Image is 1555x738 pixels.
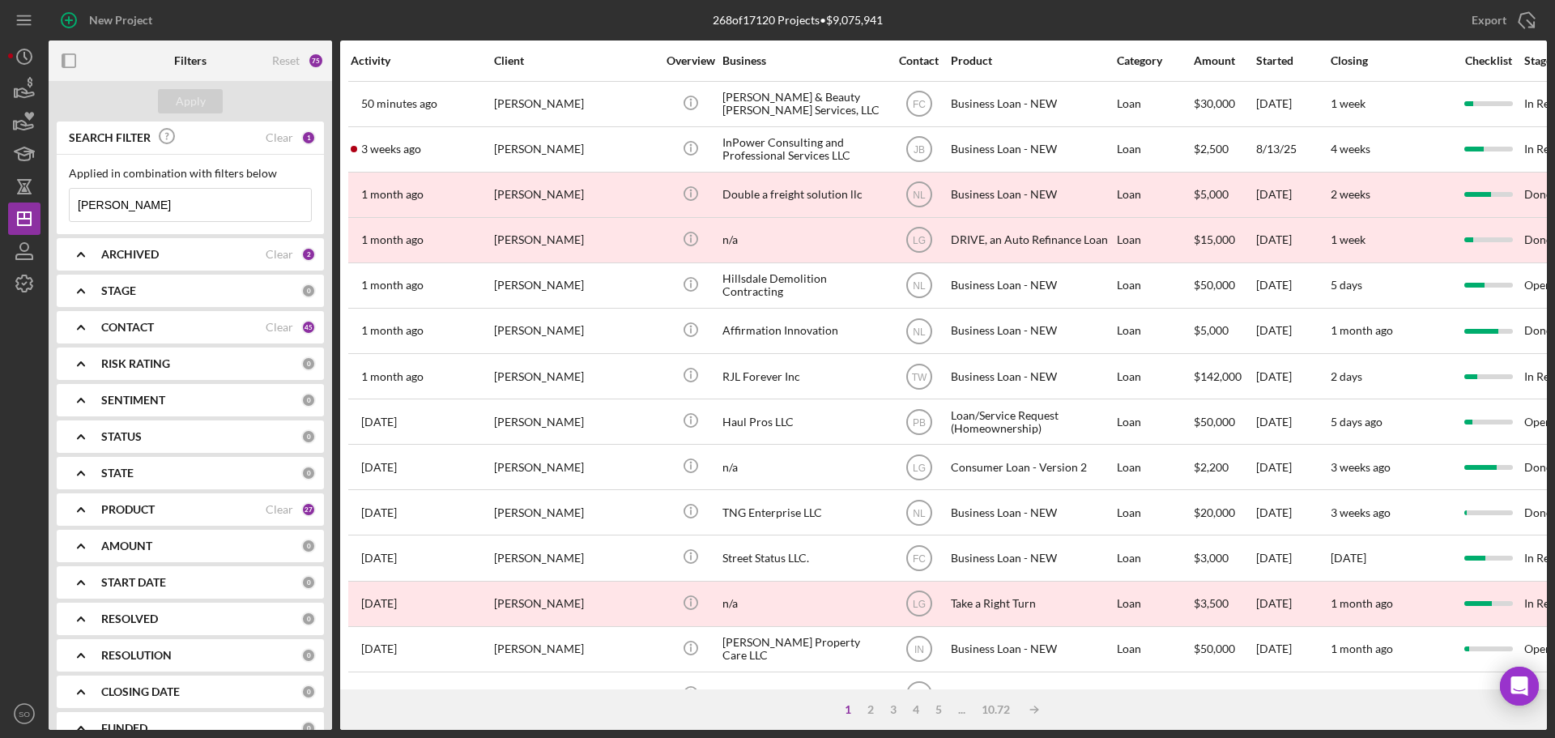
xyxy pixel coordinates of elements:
div: Closing [1331,54,1452,67]
div: Loan [1117,219,1192,262]
div: [DATE] [1256,446,1329,488]
div: Applied in combination with filters below [69,167,312,180]
time: 2025-07-28 17:19 [361,324,424,337]
div: 10.72 [973,703,1018,716]
div: [DATE] [1256,173,1329,216]
div: 0 [301,356,316,371]
time: [DATE] [1331,551,1366,565]
text: NL [913,280,926,292]
div: Business Loan - NEW [951,491,1113,534]
b: CONTACT [101,321,154,334]
div: Loan/Service Request (Homeownership) [951,400,1113,443]
div: $50,000 [1194,400,1255,443]
div: Business Loan - NEW [951,673,1113,716]
div: $5,000 [1194,309,1255,352]
div: [PERSON_NAME] [494,128,656,171]
time: 1 month ago [1331,687,1393,701]
div: Clear [266,248,293,261]
b: RESOLVED [101,612,158,625]
div: [PERSON_NAME] [494,400,656,443]
div: [DATE] [1256,83,1329,126]
div: [DATE] [1256,400,1329,443]
div: 0 [301,539,316,553]
div: [PERSON_NAME] [494,536,656,579]
div: Loan [1117,628,1192,671]
b: RISK RATING [101,357,170,370]
time: 3 weeks ago [1331,506,1391,519]
time: 2025-06-10 16:54 [361,688,397,701]
div: [DATE] [1256,582,1329,625]
div: Double a freight solution llc [722,173,884,216]
button: New Project [49,4,168,36]
div: Started [1256,54,1329,67]
div: Street Status LLC. [722,536,884,579]
text: LG [912,462,925,473]
div: Business Loan - NEW [951,173,1113,216]
text: IN [914,644,924,655]
div: Affirmation Innovation [722,309,884,352]
text: LG [912,235,925,246]
time: 2025-07-01 20:14 [361,506,397,519]
div: [DATE] [1256,628,1329,671]
div: [PERSON_NAME] & Beauty [PERSON_NAME] Services, LLC [722,83,884,126]
time: 2025-09-02 15:57 [361,97,437,110]
text: LG [912,599,925,610]
b: STAGE [101,284,136,297]
div: 45 [301,320,316,335]
div: 8/13/25 [1256,128,1329,171]
div: Reset [272,54,300,67]
text: PB [912,416,925,428]
text: FC [913,553,926,565]
div: Amount [1194,54,1255,67]
div: $142,000 [1194,355,1255,398]
div: Overview [660,54,721,67]
div: 1 [837,703,859,716]
div: [PERSON_NAME] [494,446,656,488]
div: [PERSON_NAME] [494,673,656,716]
div: [PERSON_NAME] [494,173,656,216]
time: 2025-06-23 15:44 [361,597,397,610]
button: SO [8,697,40,730]
div: Loan [1117,673,1192,716]
div: Loan [1117,491,1192,534]
div: ... [950,703,973,716]
div: Clear [266,321,293,334]
text: NL [913,507,926,518]
div: Business [722,54,884,67]
b: STATUS [101,430,142,443]
text: NL [913,190,926,201]
div: [DATE] [1256,309,1329,352]
div: 0 [301,284,316,298]
div: Business Loan - NEW [951,355,1113,398]
div: Client [494,54,656,67]
div: 0 [301,648,316,663]
time: 2025-06-11 14:03 [361,642,397,655]
text: TW [911,371,927,382]
b: ARCHIVED [101,248,159,261]
div: Product [951,54,1113,67]
b: CLOSING DATE [101,685,180,698]
div: $50,000 [1194,264,1255,307]
div: $30,000 [1194,673,1255,716]
time: 1 month ago [1331,642,1393,655]
div: Loan [1117,83,1192,126]
time: 2 days [1331,369,1362,383]
div: Apply [176,89,206,113]
div: Category [1117,54,1192,67]
time: 2025-06-27 18:30 [361,552,397,565]
div: Loan [1117,173,1192,216]
div: [PERSON_NAME] [494,264,656,307]
div: $3,500 [1194,582,1255,625]
div: [DATE] [1256,219,1329,262]
div: 27 [301,502,316,517]
div: 5 [927,703,950,716]
time: 1 month ago [1331,323,1393,337]
button: Export [1455,4,1547,36]
b: SENTIMENT [101,394,165,407]
div: 0 [301,393,316,407]
text: NL [913,689,926,701]
div: $2,200 [1194,446,1255,488]
div: n/a [722,219,884,262]
div: n/a [722,582,884,625]
b: FUNDED [101,722,147,735]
